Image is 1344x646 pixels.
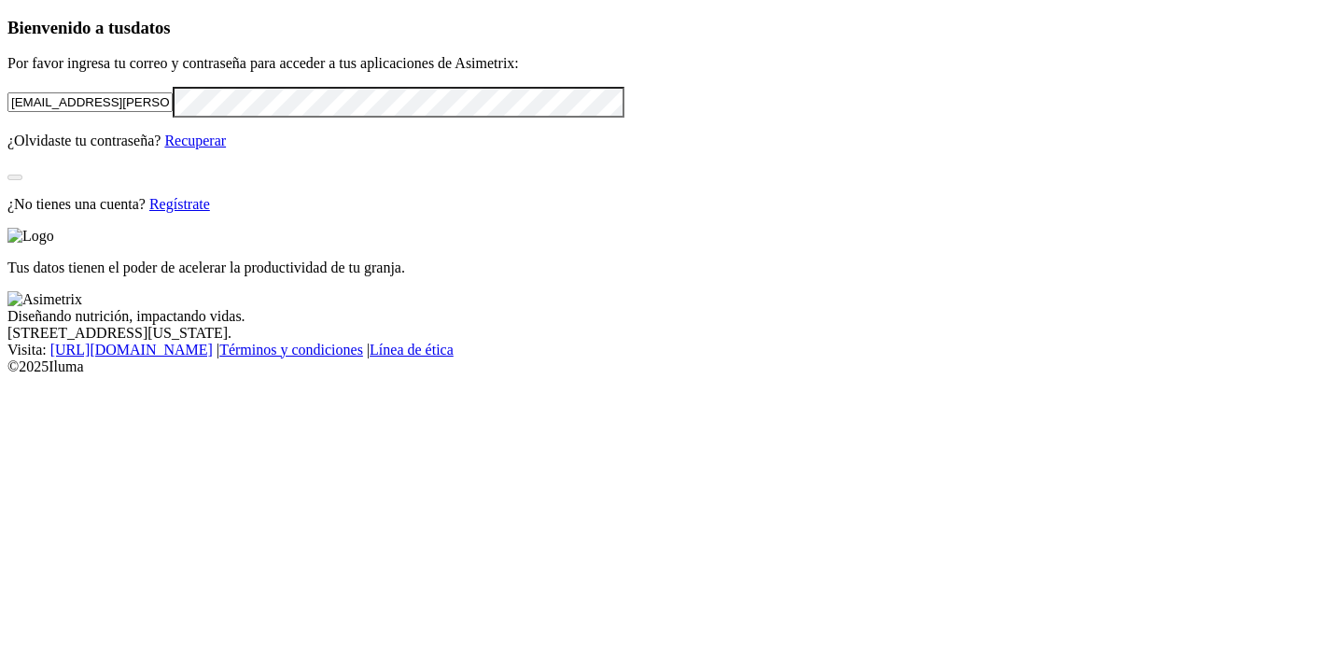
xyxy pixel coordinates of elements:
[7,228,54,245] img: Logo
[7,325,1337,342] div: [STREET_ADDRESS][US_STATE].
[7,342,1337,358] div: Visita : | |
[7,358,1337,375] div: © 2025 Iluma
[149,196,210,212] a: Regístrate
[370,342,454,358] a: Línea de ética
[7,196,1337,213] p: ¿No tienes una cuenta?
[131,18,171,37] span: datos
[7,18,1337,38] h3: Bienvenido a tus
[50,342,213,358] a: [URL][DOMAIN_NAME]
[7,55,1337,72] p: Por favor ingresa tu correo y contraseña para acceder a tus aplicaciones de Asimetrix:
[164,133,226,148] a: Recuperar
[7,92,173,112] input: Tu correo
[219,342,363,358] a: Términos y condiciones
[7,308,1337,325] div: Diseñando nutrición, impactando vidas.
[7,291,82,308] img: Asimetrix
[7,133,1337,149] p: ¿Olvidaste tu contraseña?
[7,260,1337,276] p: Tus datos tienen el poder de acelerar la productividad de tu granja.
